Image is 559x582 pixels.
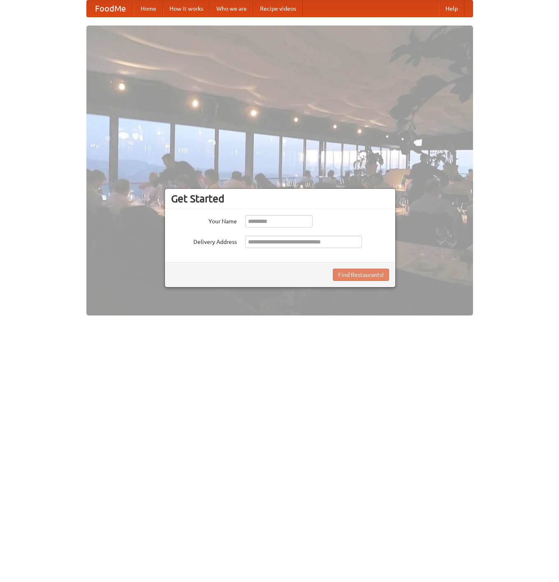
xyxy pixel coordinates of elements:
[210,0,253,17] a: Who we are
[163,0,210,17] a: How it works
[171,215,237,225] label: Your Name
[134,0,163,17] a: Home
[253,0,303,17] a: Recipe videos
[87,0,134,17] a: FoodMe
[333,269,389,281] button: Find Restaurants!
[439,0,464,17] a: Help
[171,192,389,205] h3: Get Started
[171,236,237,246] label: Delivery Address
